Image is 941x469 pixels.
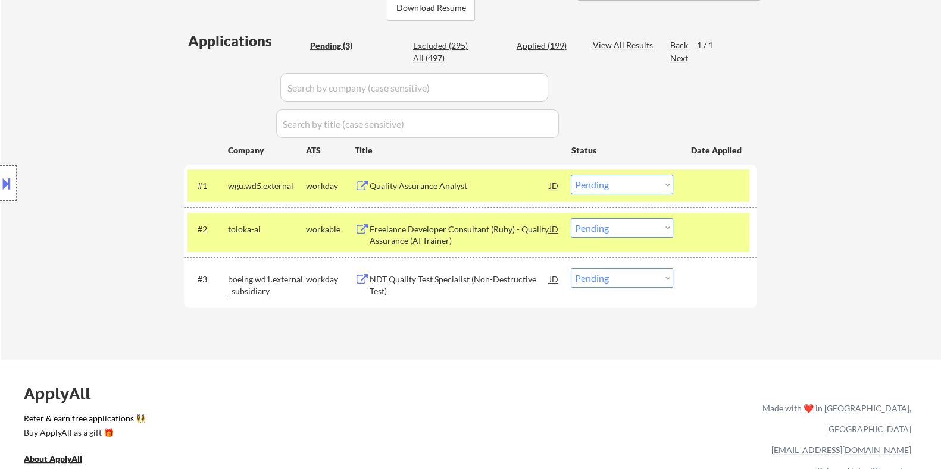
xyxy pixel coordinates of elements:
div: workday [305,273,354,285]
a: Buy ApplyAll as a gift 🎁 [24,427,143,442]
div: Freelance Developer Consultant (Ruby) - Quality Assurance (AI Trainer) [369,224,549,247]
div: Date Applied [690,144,743,156]
div: Quality Assurance Analyst [369,180,549,192]
div: boeing.wd1.external_subsidiary [227,273,305,297]
div: NDT Quality Test Specialist (Non-Destructive Test) [369,273,549,297]
div: JD [548,268,559,289]
div: Applied (199) [516,40,576,52]
div: toloka-ai [227,224,305,235]
input: Search by title (case sensitive) [276,109,559,138]
div: Back [670,39,689,51]
div: ApplyAll [24,383,104,404]
div: wgu.wd5.external [227,180,305,192]
div: ATS [305,144,354,156]
div: Made with ❤️ in [GEOGRAPHIC_DATA], [GEOGRAPHIC_DATA] [758,398,911,439]
div: JD [548,218,559,240]
div: Pending (3) [310,40,369,52]
div: Applications [187,34,305,48]
div: workday [305,180,354,192]
div: View All Results [592,39,656,51]
div: 1 / 1 [696,39,724,51]
div: Next [670,52,689,64]
div: Buy ApplyAll as a gift 🎁 [24,429,143,437]
div: All (497) [413,52,473,64]
div: Status [571,139,673,160]
u: About ApplyAll [24,454,82,464]
div: JD [548,175,559,196]
div: workable [305,224,354,235]
input: Search by company (case sensitive) [280,73,548,102]
div: Company [227,144,305,156]
a: About ApplyAll [24,453,99,468]
div: Title [354,144,559,156]
a: [EMAIL_ADDRESS][DOMAIN_NAME] [771,445,911,455]
a: Refer & earn free applications 👯‍♀️ [24,414,514,427]
div: Excluded (295) [413,40,473,52]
